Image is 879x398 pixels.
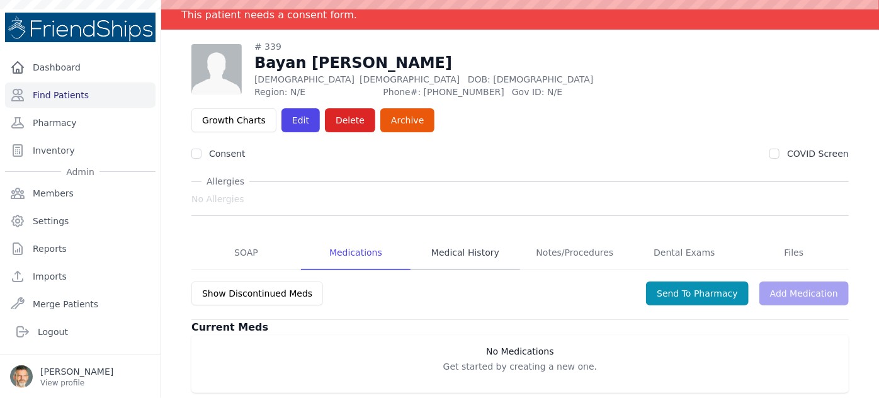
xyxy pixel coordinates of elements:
[383,86,504,98] span: Phone#: [PHONE_NUMBER]
[5,55,156,80] a: Dashboard
[254,53,640,73] h1: Bayan [PERSON_NAME]
[5,264,156,289] a: Imports
[5,138,156,163] a: Inventory
[301,236,411,270] a: Medications
[630,236,739,270] a: Dental Exams
[739,236,849,270] a: Files
[191,236,301,270] a: SOAP
[5,292,156,317] a: Merge Patients
[254,86,375,98] span: Region: N/E
[196,345,844,358] h3: No Medications
[254,40,640,53] div: # 339
[468,74,594,84] span: DOB: [DEMOGRAPHIC_DATA]
[360,74,460,84] span: [DEMOGRAPHIC_DATA]
[5,82,156,108] a: Find Patients
[191,108,276,132] a: Growth Charts
[40,365,113,378] p: [PERSON_NAME]
[61,166,99,178] span: Admin
[5,13,156,42] img: Medical Missions EMR
[196,360,844,373] p: Get started by creating a new one.
[10,319,150,344] a: Logout
[191,193,244,205] span: No Allergies
[5,208,156,234] a: Settings
[520,236,630,270] a: Notes/Procedures
[254,73,640,86] p: [DEMOGRAPHIC_DATA]
[325,108,375,132] button: Delete
[380,108,434,132] a: Archive
[201,175,249,188] span: Allergies
[209,149,245,159] label: Consent
[5,236,156,261] a: Reports
[40,378,113,388] p: View profile
[5,181,156,206] a: Members
[646,281,749,305] button: Send To Pharmacy
[5,110,156,135] a: Pharmacy
[191,281,323,305] button: Show Discontinued Meds
[281,108,320,132] a: Edit
[411,236,520,270] a: Medical History
[759,281,849,305] a: Add Medication
[191,44,242,94] img: person-242608b1a05df3501eefc295dc1bc67a.jpg
[10,365,150,388] a: [PERSON_NAME] View profile
[512,86,640,98] span: Gov ID: N/E
[191,236,849,270] nav: Tabs
[787,149,849,159] label: COVID Screen
[191,320,849,335] h3: Current Meds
